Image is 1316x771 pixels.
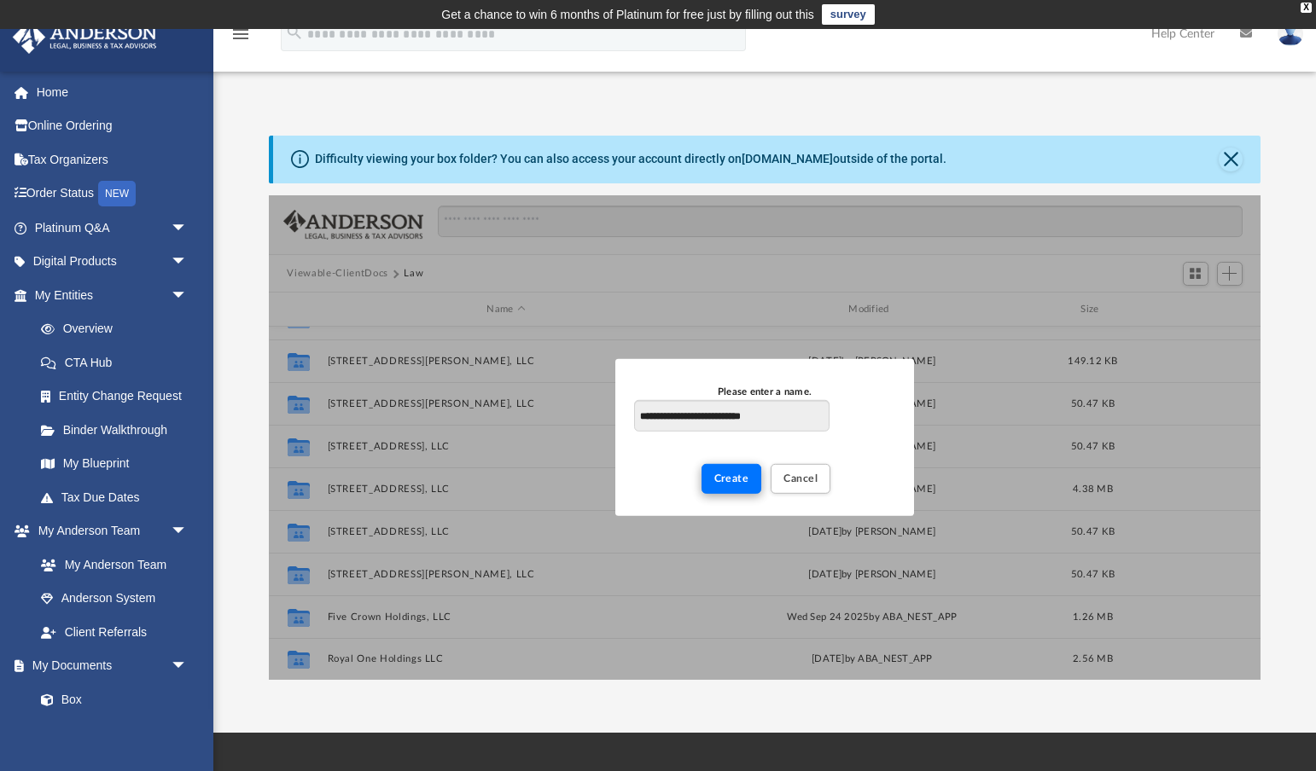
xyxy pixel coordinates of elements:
a: Tax Organizers [12,142,213,177]
a: menu [230,32,251,44]
span: Create [714,473,749,484]
button: Create [702,464,762,494]
a: Order StatusNEW [12,177,213,212]
a: My Anderson Teamarrow_drop_down [12,514,205,548]
a: Client Referrals [24,615,205,649]
span: arrow_drop_down [171,278,205,313]
a: [DOMAIN_NAME] [742,152,833,165]
span: arrow_drop_down [171,514,205,549]
span: arrow_drop_down [171,649,205,684]
span: arrow_drop_down [171,211,205,246]
a: Online Ordering [12,109,213,143]
a: survey [822,4,875,25]
a: Anderson System [24,582,205,616]
span: Cancel [783,473,818,484]
a: My Entitiesarrow_drop_down [12,278,213,312]
div: Difficulty viewing your box folder? You can also access your account directly on outside of the p... [315,150,946,168]
a: Digital Productsarrow_drop_down [12,245,213,279]
a: Binder Walkthrough [24,413,213,447]
a: Tax Due Dates [24,480,213,514]
div: Please enter a name. [634,385,895,400]
div: Get a chance to win 6 months of Platinum for free just by filling out this [441,4,814,25]
i: menu [230,24,251,44]
a: Platinum Q&Aarrow_drop_down [12,211,213,245]
a: Home [12,75,213,109]
img: Anderson Advisors Platinum Portal [8,20,162,54]
a: CTA Hub [24,345,213,380]
a: My Anderson Team [24,548,196,582]
div: NEW [98,181,136,206]
a: Overview [24,312,213,346]
span: arrow_drop_down [171,245,205,280]
button: Cancel [771,464,830,494]
a: My Blueprint [24,447,205,481]
div: New Folder [615,359,914,516]
button: Close [1219,148,1243,171]
img: User Pic [1278,21,1303,46]
i: search [285,23,304,42]
a: My Documentsarrow_drop_down [12,649,205,683]
input: Please enter a name. [634,400,830,432]
a: Box [24,682,196,716]
a: Entity Change Request [24,380,213,414]
div: close [1301,3,1312,13]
